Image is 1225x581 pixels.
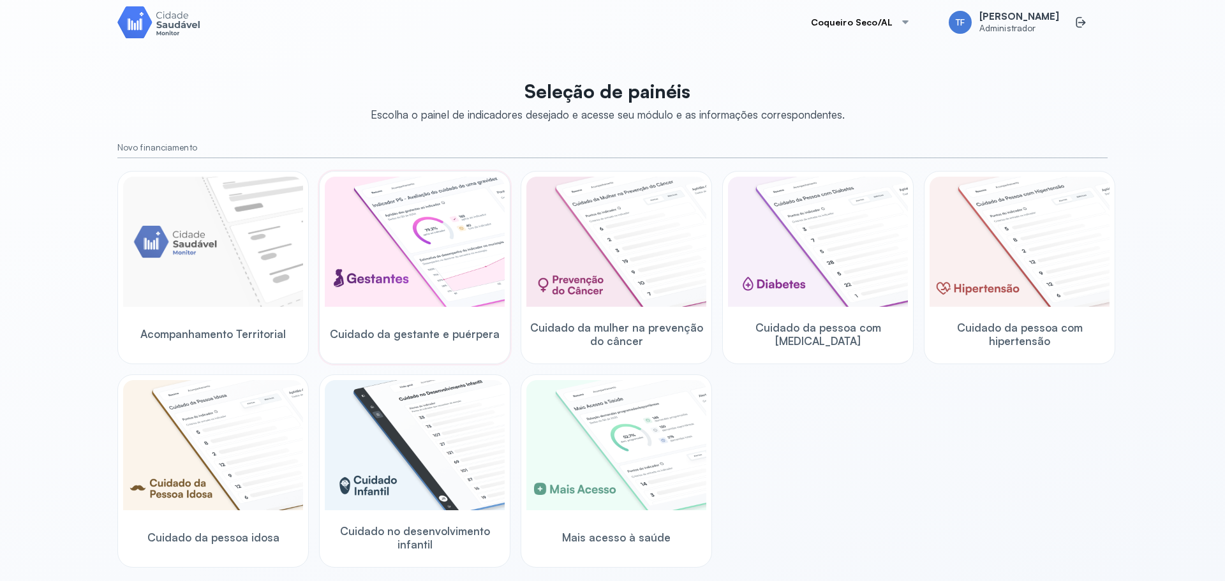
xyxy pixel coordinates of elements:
button: Coqueiro Seco/AL [796,10,926,35]
span: [PERSON_NAME] [979,11,1059,23]
img: Logotipo do produto Monitor [117,4,200,40]
span: Cuidado da mulher na prevenção do câncer [526,321,706,348]
img: woman-cancer-prevention-care.png [526,177,706,307]
span: TF [956,17,965,28]
span: Cuidado no desenvolvimento infantil [325,524,505,552]
span: Cuidado da pessoa com [MEDICAL_DATA] [728,321,908,348]
span: Administrador [979,23,1059,34]
small: Novo financiamento [117,142,1108,153]
p: Seleção de painéis [371,80,845,103]
img: placeholder-module-ilustration.png [123,177,303,307]
img: pregnants.png [325,177,505,307]
span: Acompanhamento Territorial [140,327,286,341]
span: Cuidado da pessoa com hipertensão [930,321,1110,348]
span: Cuidado da pessoa idosa [147,531,279,544]
span: Cuidado da gestante e puérpera [330,327,500,341]
img: healthcare-greater-access.png [526,380,706,510]
div: Escolha o painel de indicadores desejado e acesse seu módulo e as informações correspondentes. [371,108,845,121]
img: child-development.png [325,380,505,510]
img: hypertension.png [930,177,1110,307]
img: elderly.png [123,380,303,510]
img: diabetics.png [728,177,908,307]
span: Mais acesso à saúde [562,531,671,544]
